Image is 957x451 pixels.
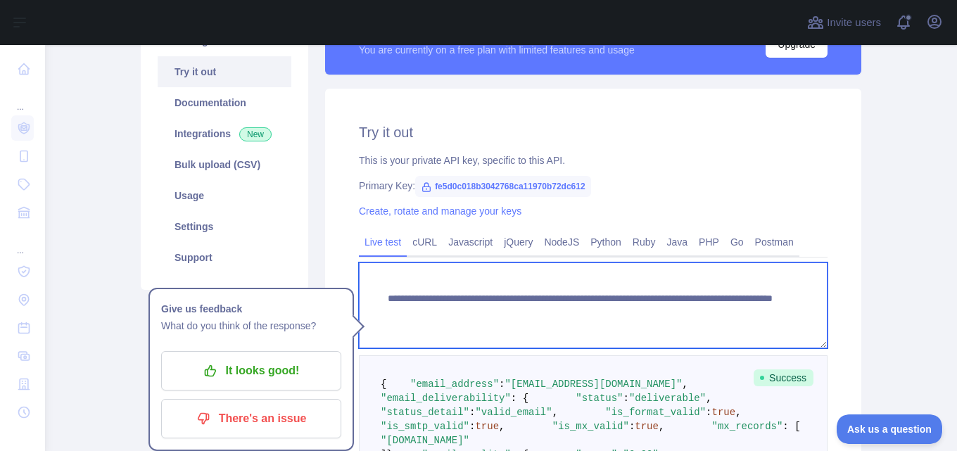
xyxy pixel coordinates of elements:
[158,211,291,242] a: Settings
[158,242,291,273] a: Support
[782,421,800,432] span: : [
[359,153,828,167] div: This is your private API key, specific to this API.
[725,231,749,253] a: Go
[661,231,694,253] a: Java
[683,379,688,390] span: ,
[469,407,475,418] span: :
[359,179,828,193] div: Primary Key:
[749,231,799,253] a: Postman
[381,393,511,404] span: "email_deliverability"
[706,407,711,418] span: :
[381,421,469,432] span: "is_smtp_valid"
[475,407,552,418] span: "valid_email"
[161,351,341,390] button: It looks good!
[538,231,585,253] a: NodeJS
[627,231,661,253] a: Ruby
[359,205,521,217] a: Create, rotate and manage your keys
[629,393,706,404] span: "deliverable"
[623,393,629,404] span: :
[505,379,682,390] span: "[EMAIL_ADDRESS][DOMAIN_NAME]"
[659,421,664,432] span: ,
[635,421,659,432] span: true
[158,149,291,180] a: Bulk upload (CSV)
[712,421,783,432] span: "mx_records"
[827,15,881,31] span: Invite users
[381,435,469,446] span: "[DOMAIN_NAME]"
[552,421,629,432] span: "is_mx_valid"
[735,407,741,418] span: ,
[158,87,291,118] a: Documentation
[381,407,469,418] span: "status_detail"
[552,407,558,418] span: ,
[605,407,706,418] span: "is_format_valid"
[754,369,813,386] span: Success
[161,300,341,317] h1: Give us feedback
[359,231,407,253] a: Live test
[706,393,711,404] span: ,
[359,43,635,57] div: You are currently on a free plan with limited features and usage
[359,122,828,142] h2: Try it out
[407,231,443,253] a: cURL
[511,393,528,404] span: : {
[158,180,291,211] a: Usage
[498,231,538,253] a: jQuery
[158,56,291,87] a: Try it out
[239,127,272,141] span: New
[11,228,34,256] div: ...
[172,407,331,431] p: There's an issue
[161,399,341,438] button: There's an issue
[475,421,499,432] span: true
[837,414,943,444] iframe: Toggle Customer Support
[158,118,291,149] a: Integrations New
[712,407,736,418] span: true
[585,231,627,253] a: Python
[415,176,591,197] span: fe5d0c018b3042768ca11970b72dc612
[629,421,635,432] span: :
[172,359,331,383] p: It looks good!
[381,379,386,390] span: {
[804,11,884,34] button: Invite users
[576,393,623,404] span: "status"
[410,379,499,390] span: "email_address"
[443,231,498,253] a: Javascript
[469,421,475,432] span: :
[499,379,505,390] span: :
[11,84,34,113] div: ...
[161,317,341,334] p: What do you think of the response?
[499,421,505,432] span: ,
[693,231,725,253] a: PHP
